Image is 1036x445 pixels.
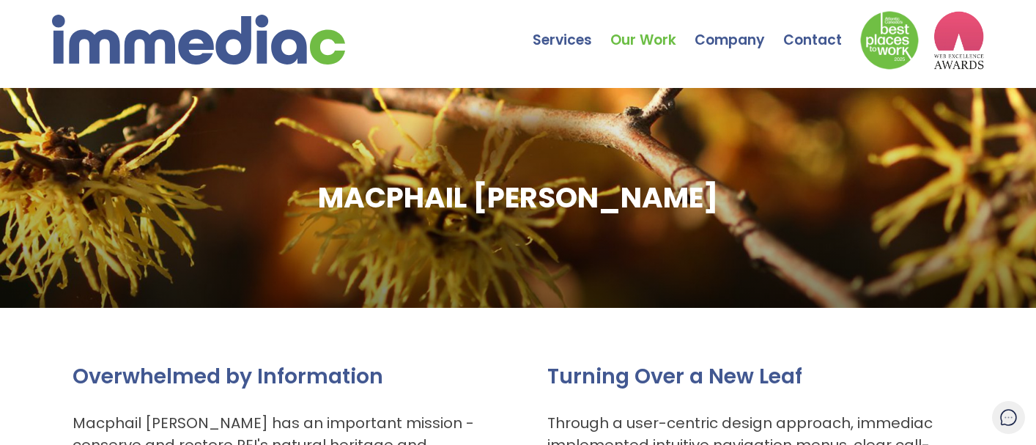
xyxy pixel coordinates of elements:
a: Contact [783,4,860,55]
img: Down [860,11,919,70]
a: Company [695,4,783,55]
h1: MACPHAIL [PERSON_NAME] [318,180,718,217]
img: logo2_wea_nobg.webp [933,11,985,70]
img: immediac [52,15,345,65]
h2: Overwhelmed by Information [73,363,489,390]
a: Services [533,4,610,55]
h2: Turning Over a New Leaf [547,363,952,390]
a: Our Work [610,4,695,55]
